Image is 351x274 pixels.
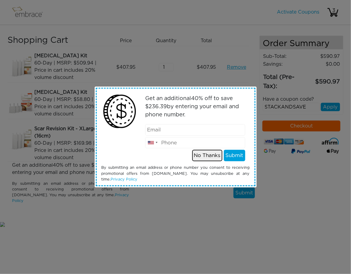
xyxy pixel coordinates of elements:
[192,150,222,161] button: No Thanks
[224,150,245,161] button: Submit
[145,95,245,119] p: Get an additional % off to save $ by entering your email and phone number.
[145,137,245,149] input: Phone
[111,178,138,181] a: Privacy Policy
[191,96,199,101] span: 40
[145,124,245,136] input: Email
[149,104,167,109] span: 236.39
[146,137,159,148] div: United States: +1
[97,165,254,182] div: By submitting an email address or phone number you consent to receiving promotional offers from [...
[100,92,139,131] img: money2.png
